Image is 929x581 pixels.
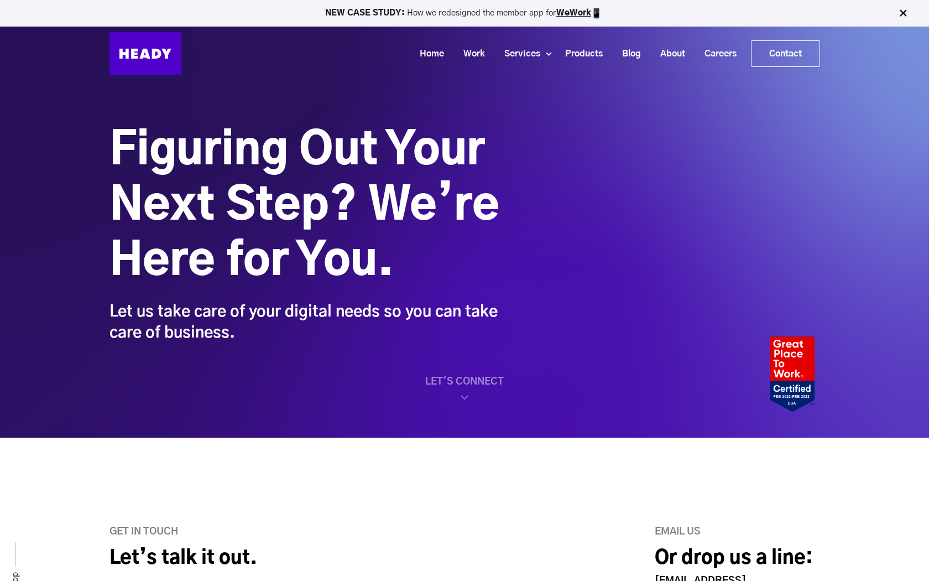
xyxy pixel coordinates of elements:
[406,44,450,64] a: Home
[109,526,577,538] h6: GET IN TOUCH
[556,9,591,17] a: WeWork
[458,398,471,411] img: home_scroll
[591,8,602,19] img: app emoji
[5,8,924,19] p: How we redesigned the member app for
[109,547,577,570] h2: Let’s talk it out.
[109,123,502,289] h1: Figuring Out Your Next Step? We’re Here for You.
[192,40,820,67] div: Navigation Menu
[608,44,646,64] a: Blog
[551,44,608,64] a: Products
[646,44,691,64] a: About
[450,44,490,64] a: Work
[490,44,546,64] a: Services
[691,44,742,64] a: Careers
[109,376,820,404] a: LET'S CONNECT
[655,526,820,538] h6: Email us
[897,8,909,19] img: Close Bar
[325,9,407,17] strong: NEW CASE STUDY:
[751,41,820,66] a: Contact
[109,302,502,344] div: Let us take care of your digital needs so you can take care of business.
[109,32,181,75] img: Heady_Logo_Web-01 (1)
[770,336,815,412] img: Heady_2022_Certification_Badge 2
[655,547,820,570] h2: Or drop us a line:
